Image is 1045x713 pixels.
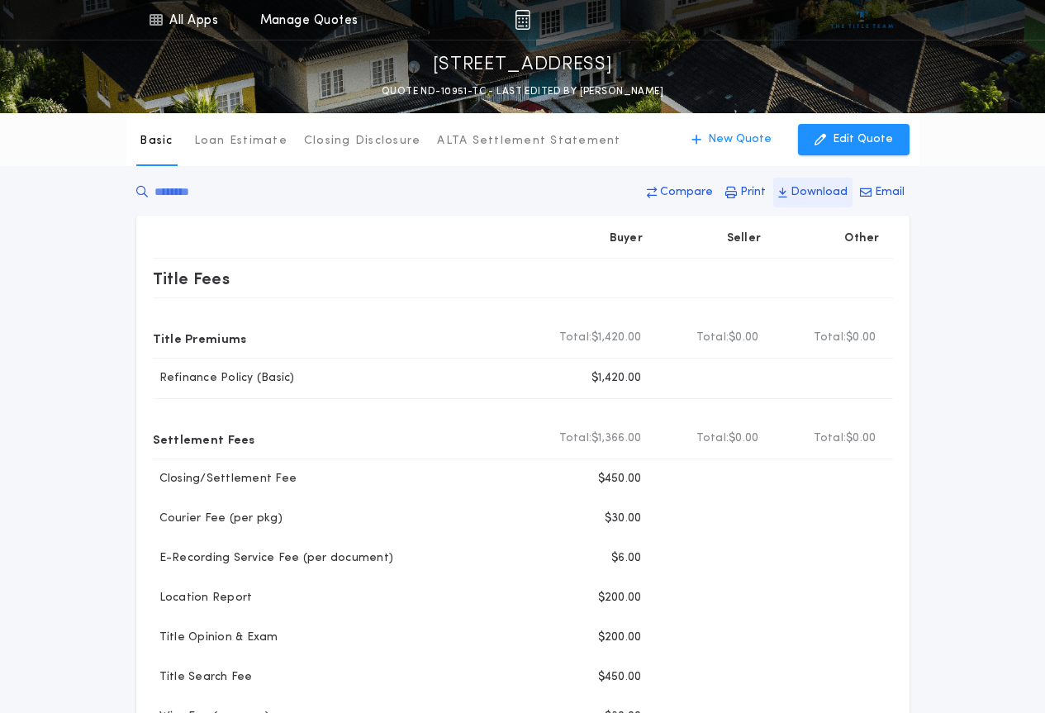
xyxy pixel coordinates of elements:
[831,12,893,28] img: vs-icon
[773,178,853,207] button: Download
[153,630,278,646] p: Title Opinion & Exam
[559,430,592,447] b: Total:
[153,325,247,351] p: Title Premiums
[304,133,421,150] p: Closing Disclosure
[591,370,641,387] p: $1,420.00
[153,471,297,487] p: Closing/Settlement Fee
[675,124,788,155] button: New Quote
[153,265,230,292] p: Title Fees
[598,669,642,686] p: $450.00
[515,10,530,30] img: img
[844,231,879,247] p: Other
[660,184,713,201] p: Compare
[153,590,253,606] p: Location Report
[846,430,876,447] span: $0.00
[727,231,762,247] p: Seller
[591,330,641,346] span: $1,420.00
[559,330,592,346] b: Total:
[605,511,642,527] p: $30.00
[437,133,620,150] p: ALTA Settlement Statement
[642,178,718,207] button: Compare
[720,178,771,207] button: Print
[833,131,893,148] p: Edit Quote
[153,425,255,452] p: Settlement Fees
[875,184,905,201] p: Email
[855,178,910,207] button: Email
[610,231,643,247] p: Buyer
[846,330,876,346] span: $0.00
[611,550,641,567] p: $6.00
[153,370,295,387] p: Refinance Policy (Basic)
[708,131,772,148] p: New Quote
[814,330,847,346] b: Total:
[598,471,642,487] p: $450.00
[740,184,766,201] p: Print
[729,330,758,346] span: $0.00
[140,133,173,150] p: Basic
[598,630,642,646] p: $200.00
[194,133,287,150] p: Loan Estimate
[153,669,253,686] p: Title Search Fee
[814,430,847,447] b: Total:
[153,511,283,527] p: Courier Fee (per pkg)
[153,550,394,567] p: E-Recording Service Fee (per document)
[729,430,758,447] span: $0.00
[696,330,729,346] b: Total:
[433,52,613,78] p: [STREET_ADDRESS]
[591,430,641,447] span: $1,366.00
[798,124,910,155] button: Edit Quote
[382,83,663,100] p: QUOTE ND-10951-TC - LAST EDITED BY [PERSON_NAME]
[598,590,642,606] p: $200.00
[791,184,848,201] p: Download
[696,430,729,447] b: Total:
